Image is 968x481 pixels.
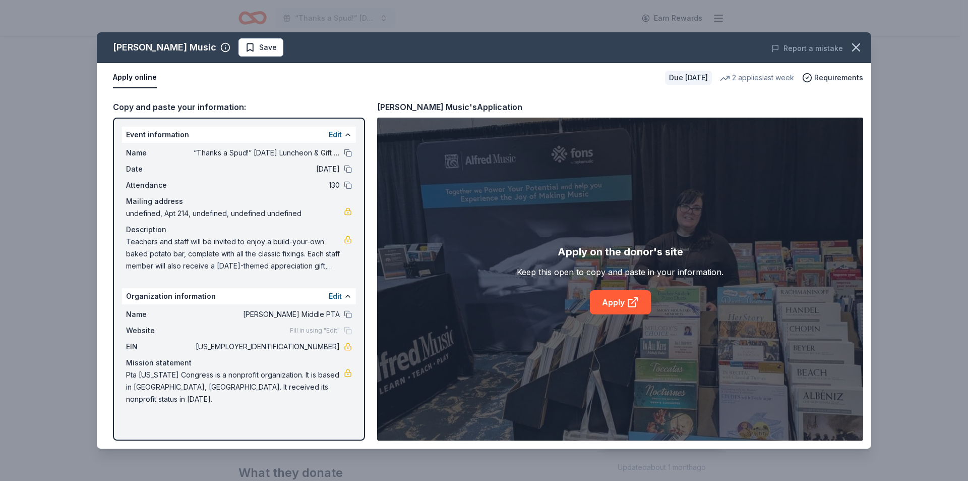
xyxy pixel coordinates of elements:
[122,127,356,143] div: Event information
[259,41,277,54] span: Save
[113,100,365,114] div: Copy and paste your information:
[126,341,194,353] span: EIN
[126,163,194,175] span: Date
[194,341,340,353] span: [US_EMPLOYER_IDENTIFICATION_NUMBER]
[126,207,344,220] span: undefined, Apt 214, undefined, undefined undefined
[126,308,194,320] span: Name
[329,129,342,141] button: Edit
[126,325,194,337] span: Website
[558,244,683,260] div: Apply on the donor's site
[194,163,340,175] span: [DATE]
[126,224,352,236] div: Description
[126,236,344,272] span: Teachers and staff will be invited to enjoy a build-your-own baked potato bar, complete with all ...
[194,179,340,191] span: 130
[113,67,157,88] button: Apply online
[377,100,522,114] div: [PERSON_NAME] Music's Application
[194,147,340,159] span: “Thanks a Spud!” [DATE] Luncheon & Gift Giveaway
[126,369,344,405] span: Pta [US_STATE] Congress is a nonprofit organization. It is based in [GEOGRAPHIC_DATA], [GEOGRAPHI...
[771,42,843,55] button: Report a mistake
[802,72,863,84] button: Requirements
[329,290,342,302] button: Edit
[238,38,283,57] button: Save
[113,39,216,56] div: [PERSON_NAME] Music
[814,72,863,84] span: Requirements
[517,266,723,278] div: Keep this open to copy and paste in your information.
[126,147,194,159] span: Name
[126,357,352,369] div: Mission statement
[122,288,356,304] div: Organization information
[194,308,340,320] span: [PERSON_NAME] Middle PTA
[290,327,340,335] span: Fill in using "Edit"
[665,71,712,85] div: Due [DATE]
[590,290,651,314] a: Apply
[720,72,794,84] div: 2 applies last week
[126,179,194,191] span: Attendance
[126,195,352,207] div: Mailing address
